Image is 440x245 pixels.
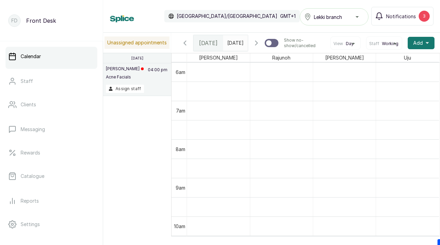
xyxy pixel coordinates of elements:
[131,56,143,60] p: [DATE]
[403,53,412,62] span: Uju
[106,74,144,80] p: Acne Facials
[5,95,97,114] a: Clients
[5,143,97,162] a: Rewards
[174,68,187,76] div: 6am
[333,41,357,46] button: ViewDay
[419,11,430,22] div: 3
[239,39,243,44] svg: calender simple
[223,35,234,47] input: Select date
[5,47,97,66] a: Calendar
[333,41,343,46] span: View
[173,223,187,230] div: 10am
[413,40,423,46] span: Add
[199,39,218,47] span: [DATE]
[198,53,239,62] span: [PERSON_NAME]
[21,221,40,228] p: Settings
[5,120,97,139] a: Messaging
[175,107,187,114] div: 7am
[26,17,56,25] p: Front Desk
[346,41,354,46] span: Day
[371,7,433,25] button: Notifications3
[284,38,325,49] p: Show no-show/cancelled
[21,173,44,180] p: Catalogue
[382,41,398,46] span: Working
[408,37,434,49] button: Add
[11,17,18,24] p: FD
[300,8,368,25] button: Lekki branch
[147,66,168,85] p: 04:00 pm
[21,126,45,133] p: Messaging
[324,53,365,62] span: [PERSON_NAME]
[21,78,33,85] p: Staff
[5,167,97,186] a: Catalogue
[5,191,97,211] a: Reports
[21,53,41,60] p: Calendar
[177,13,277,20] p: [GEOGRAPHIC_DATA]/[GEOGRAPHIC_DATA]
[106,66,144,72] p: [PERSON_NAME]
[174,146,187,153] div: 8am
[314,13,342,21] span: Lekki branch
[369,41,399,46] button: StaffWorking
[104,36,169,49] p: Unassigned appointments
[106,85,144,93] button: Assign staff
[280,13,296,20] p: GMT+1
[369,41,379,46] span: Staff
[5,72,97,91] a: Staff
[21,149,40,156] p: Rewards
[21,101,36,108] p: Clients
[194,35,223,51] div: [DATE]
[5,215,97,234] a: Settings
[386,13,416,20] span: Notifications
[21,198,39,204] p: Reports
[174,184,187,191] div: 9am
[271,53,292,62] span: Rajunoh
